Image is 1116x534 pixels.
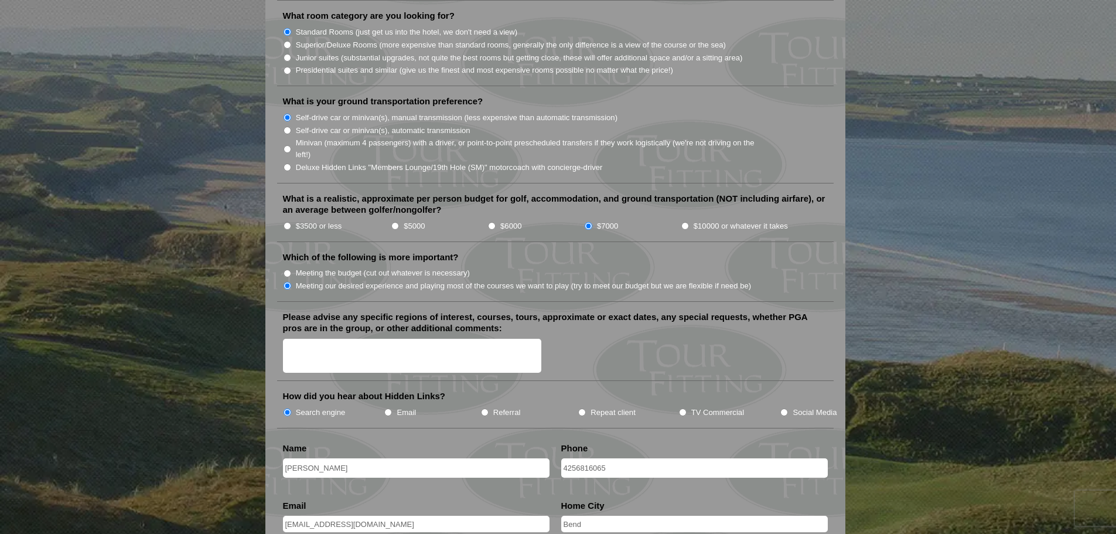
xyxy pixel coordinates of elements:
label: What room category are you looking for? [283,10,455,22]
label: Email [397,407,416,419]
label: TV Commercial [691,407,744,419]
label: Which of the following is more important? [283,251,459,263]
label: $3500 or less [296,220,342,232]
label: Deluxe Hidden Links "Members Lounge/19th Hole (SM)" motorcoach with concierge-driver [296,162,603,174]
label: Search engine [296,407,346,419]
label: Minivan (maximum 4 passengers) with a driver, or point-to-point prescheduled transfers if they wo... [296,137,767,160]
label: Self-drive car or minivan(s), manual transmission (less expensive than automatic transmission) [296,112,617,124]
label: $6000 [500,220,521,232]
label: What is your ground transportation preference? [283,96,483,107]
label: $5000 [404,220,425,232]
label: Presidential suites and similar (give us the finest and most expensive rooms possible no matter w... [296,64,673,76]
label: What is a realistic, approximate per person budget for golf, accommodation, and ground transporta... [283,193,828,216]
label: Meeting our desired experience and playing most of the courses we want to play (try to meet our b... [296,280,752,292]
label: Meeting the budget (cut out whatever is necessary) [296,267,470,279]
label: Please advise any specific regions of interest, courses, tours, approximate or exact dates, any s... [283,311,828,334]
label: Standard Rooms (just get us into the hotel, we don't need a view) [296,26,518,38]
label: Junior suites (substantial upgrades, not quite the best rooms but getting close, these will offer... [296,52,743,64]
label: Phone [561,443,588,454]
label: Repeat client [591,407,636,419]
label: How did you hear about Hidden Links? [283,390,446,402]
label: Referral [493,407,521,419]
label: Self-drive car or minivan(s), automatic transmission [296,125,470,137]
label: Email [283,500,306,512]
label: Name [283,443,307,454]
label: $10000 or whatever it takes [694,220,788,232]
label: Social Media [793,407,837,419]
label: $7000 [597,220,618,232]
label: Superior/Deluxe Rooms (more expensive than standard rooms, generally the only difference is a vie... [296,39,726,51]
label: Home City [561,500,605,512]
